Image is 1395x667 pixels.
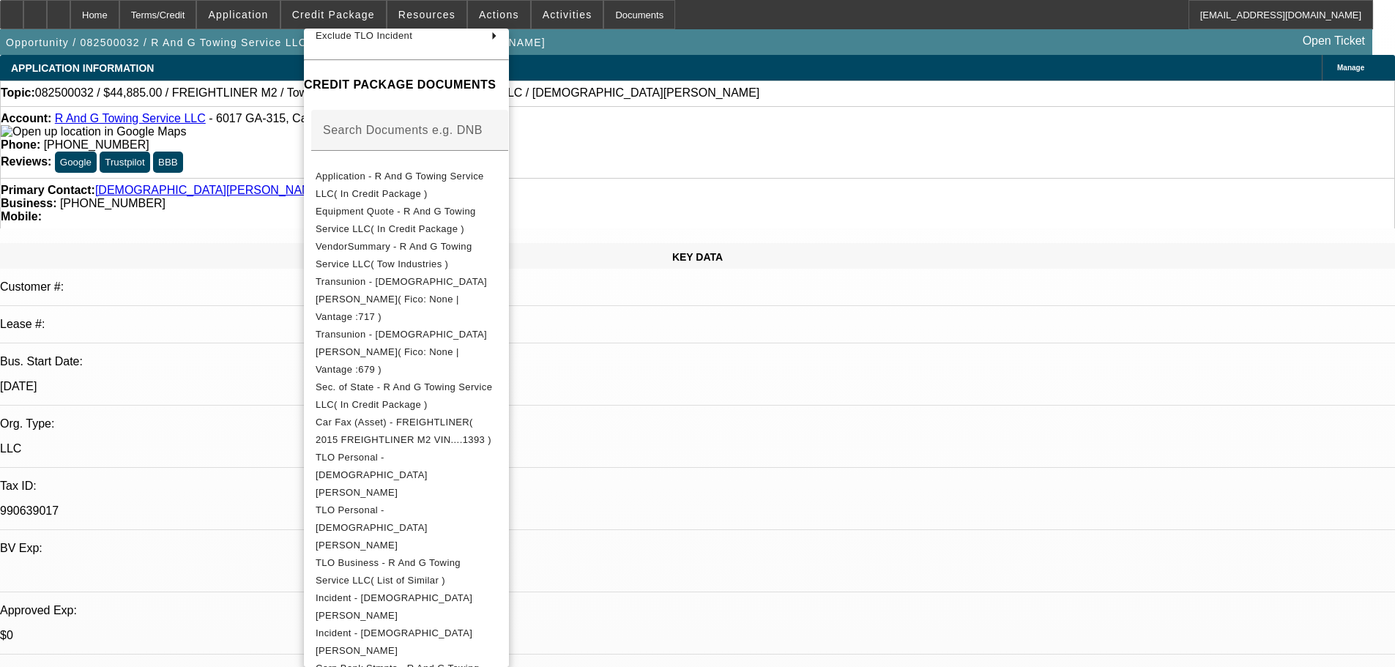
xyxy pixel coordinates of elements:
[316,329,487,375] span: Transunion - [DEMOGRAPHIC_DATA][PERSON_NAME]( Fico: None | Vantage :679 )
[304,76,509,94] h4: CREDIT PACKAGE DOCUMENTS
[304,502,509,554] button: TLO Personal - Gay, Gwendolyn
[304,554,509,589] button: TLO Business - R And G Towing Service LLC( List of Similar )
[304,625,509,660] button: Incident - Gay, Gwendolyn
[304,414,509,449] button: Car Fax (Asset) - FREIGHTLINER( 2015 FREIGHTLINER M2 VIN....1393 )
[316,557,461,586] span: TLO Business - R And G Towing Service LLC( List of Similar )
[304,203,509,238] button: Equipment Quote - R And G Towing Service LLC( In Credit Package )
[316,30,412,41] span: Exclude TLO Incident
[316,504,428,551] span: TLO Personal - [DEMOGRAPHIC_DATA][PERSON_NAME]
[316,241,472,269] span: VendorSummary - R And G Towing Service LLC( Tow Industries )
[316,417,491,445] span: Car Fax (Asset) - FREIGHTLINER( 2015 FREIGHTLINER M2 VIN....1393 )
[316,276,487,322] span: Transunion - [DEMOGRAPHIC_DATA][PERSON_NAME]( Fico: None | Vantage :717 )
[316,171,484,199] span: Application - R And G Towing Service LLC( In Credit Package )
[304,326,509,379] button: Transunion - Gay, Gwendolyn( Fico: None | Vantage :679 )
[316,381,492,410] span: Sec. of State - R And G Towing Service LLC( In Credit Package )
[304,589,509,625] button: Incident - Gay, Roy
[304,449,509,502] button: TLO Personal - Gay, Roy
[304,273,509,326] button: Transunion - Gay, Roy( Fico: None | Vantage :717 )
[316,627,472,656] span: Incident - [DEMOGRAPHIC_DATA][PERSON_NAME]
[304,168,509,203] button: Application - R And G Towing Service LLC( In Credit Package )
[304,379,509,414] button: Sec. of State - R And G Towing Service LLC( In Credit Package )
[316,206,476,234] span: Equipment Quote - R And G Towing Service LLC( In Credit Package )
[316,452,428,498] span: TLO Personal - [DEMOGRAPHIC_DATA][PERSON_NAME]
[304,238,509,273] button: VendorSummary - R And G Towing Service LLC( Tow Industries )
[316,592,472,621] span: Incident - [DEMOGRAPHIC_DATA][PERSON_NAME]
[323,124,483,136] mat-label: Search Documents e.g. DNB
